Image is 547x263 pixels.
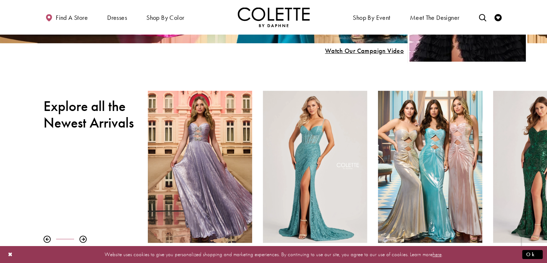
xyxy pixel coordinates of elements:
[44,98,137,131] h2: Explore all the Newest Arrivals
[325,47,404,54] span: Play Slide #15 Video
[522,250,543,259] button: Submit Dialog
[238,7,310,27] img: Colette by Daphne
[56,14,88,21] span: Find a store
[105,7,129,27] span: Dresses
[373,85,488,261] div: Colette by Daphne Style No. CL8545
[493,7,503,27] a: Check Wishlist
[378,91,482,243] a: Visit Colette by Daphne Style No. CL8545 Page
[52,250,495,259] p: Website uses cookies to give you personalized shopping and marketing experiences. By continuing t...
[238,7,310,27] a: Visit Home Page
[477,7,488,27] a: Toggle search
[433,251,442,258] a: here
[146,14,184,21] span: Shop by color
[351,7,392,27] span: Shop By Event
[257,85,373,261] div: Colette by Daphne Style No. CL8405
[145,7,186,27] span: Shop by color
[410,14,460,21] span: Meet the designer
[107,14,127,21] span: Dresses
[44,7,90,27] a: Find a store
[263,91,367,243] a: Visit Colette by Daphne Style No. CL8405 Page
[353,14,390,21] span: Shop By Event
[4,248,17,261] button: Close Dialog
[148,91,252,243] a: Visit Colette by Daphne Style No. CL8520 Page
[142,85,257,261] div: Colette by Daphne Style No. CL8520
[408,7,461,27] a: Meet the designer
